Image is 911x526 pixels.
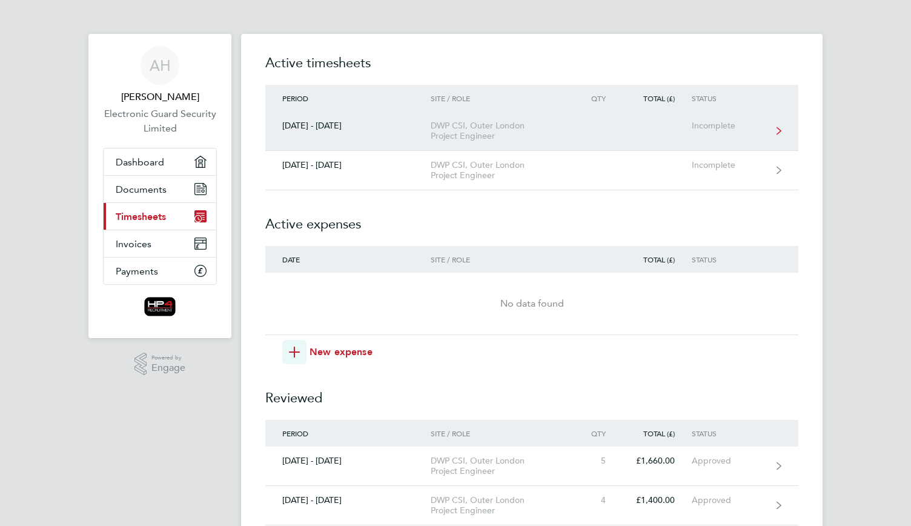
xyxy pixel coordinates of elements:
h2: Active timesheets [265,53,798,85]
div: Incomplete [692,160,766,170]
div: DWP CSI, Outer London Project Engineer [431,495,569,516]
h2: Reviewed [265,364,798,420]
a: Powered byEngage [134,353,186,376]
div: Status [692,255,766,264]
div: Approved [692,495,766,505]
a: Dashboard [104,148,216,175]
span: New expense [310,345,373,359]
span: Period [282,93,308,103]
span: AH [150,58,171,73]
span: Invoices [116,238,151,250]
div: Status [692,94,766,102]
div: Total (£) [623,255,692,264]
div: DWP CSI, Outer London Project Engineer [431,121,569,141]
div: [DATE] - [DATE] [265,121,431,131]
span: Engage [151,363,185,373]
div: Site / Role [431,255,569,264]
a: [DATE] - [DATE]DWP CSI, Outer London Project Engineer5£1,660.00Approved [265,447,798,486]
span: Timesheets [116,211,166,222]
img: hp4recruitment-logo-retina.png [144,297,176,316]
div: Total (£) [623,94,692,102]
span: Dashboard [116,156,164,168]
div: £1,400.00 [623,495,692,505]
div: Date [265,255,431,264]
a: Electronic Guard Security Limited [103,107,217,136]
span: Documents [116,184,167,195]
div: DWP CSI, Outer London Project Engineer [431,160,569,181]
div: Incomplete [692,121,766,131]
button: New expense [282,340,373,364]
div: Site / Role [431,94,569,102]
div: Qty [569,429,623,438]
a: Timesheets [104,203,216,230]
span: Adam Henson [103,90,217,104]
a: [DATE] - [DATE]DWP CSI, Outer London Project EngineerIncomplete [265,151,798,190]
a: [DATE] - [DATE]DWP CSI, Outer London Project Engineer4£1,400.00Approved [265,486,798,525]
h2: Active expenses [265,190,798,246]
span: Powered by [151,353,185,363]
a: Documents [104,176,216,202]
div: Qty [569,94,623,102]
div: Site / Role [431,429,569,438]
a: Go to home page [103,297,217,316]
nav: Main navigation [88,34,231,338]
div: Total (£) [623,429,692,438]
div: No data found [265,296,798,311]
div: [DATE] - [DATE] [265,160,431,170]
a: AH[PERSON_NAME] [103,46,217,104]
div: [DATE] - [DATE] [265,456,431,466]
div: Status [692,429,766,438]
span: Payments [116,265,158,277]
span: Period [282,428,308,438]
div: Approved [692,456,766,466]
a: [DATE] - [DATE]DWP CSI, Outer London Project EngineerIncomplete [265,112,798,151]
div: 5 [569,456,623,466]
div: DWP CSI, Outer London Project Engineer [431,456,569,476]
div: £1,660.00 [623,456,692,466]
a: Invoices [104,230,216,257]
div: [DATE] - [DATE] [265,495,431,505]
a: Payments [104,258,216,284]
div: 4 [569,495,623,505]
